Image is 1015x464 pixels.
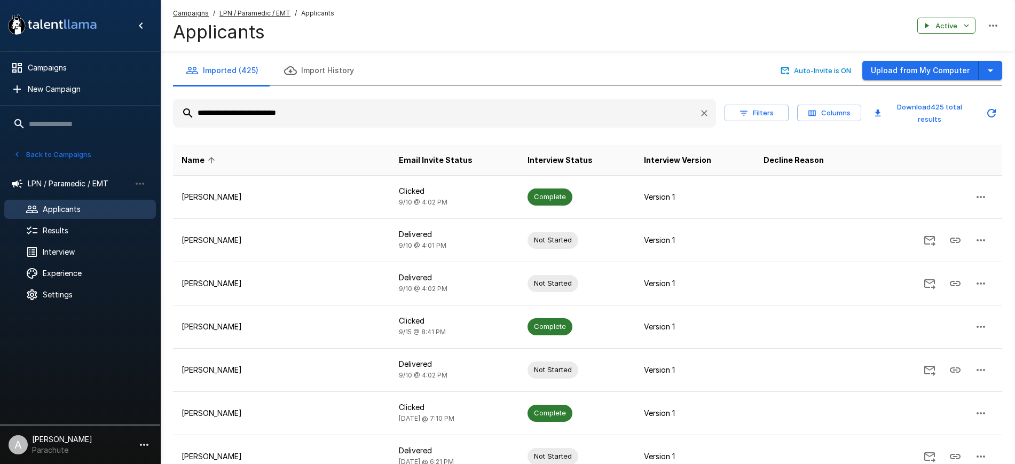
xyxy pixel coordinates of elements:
[182,365,382,375] p: [PERSON_NAME]
[301,8,334,19] span: Applicants
[528,192,572,202] span: Complete
[399,285,447,293] span: 9/10 @ 4:02 PM
[399,414,454,422] span: [DATE] @ 7:10 PM
[399,359,510,369] p: Delivered
[399,316,510,326] p: Clicked
[213,8,215,19] span: /
[399,328,446,336] span: 9/15 @ 8:41 PM
[778,62,854,79] button: Auto-Invite is ON
[528,321,572,332] span: Complete
[917,365,942,374] span: Send Invitation
[942,365,968,374] span: Copy Interview Link
[917,278,942,287] span: Send Invitation
[182,451,382,462] p: [PERSON_NAME]
[644,154,711,167] span: Interview Version
[173,21,334,43] h4: Applicants
[644,321,746,332] p: Version 1
[399,445,510,456] p: Delivered
[182,278,382,289] p: [PERSON_NAME]
[942,451,968,460] span: Copy Interview Link
[644,192,746,202] p: Version 1
[917,451,942,460] span: Send Invitation
[644,235,746,246] p: Version 1
[528,278,578,288] span: Not Started
[942,235,968,244] span: Copy Interview Link
[182,408,382,419] p: [PERSON_NAME]
[764,154,824,167] span: Decline Reason
[870,99,977,128] button: Download425 total results
[182,235,382,246] p: [PERSON_NAME]
[173,9,209,17] u: Campaigns
[182,321,382,332] p: [PERSON_NAME]
[219,9,290,17] u: LPN / Paramedic / EMT
[942,278,968,287] span: Copy Interview Link
[644,408,746,419] p: Version 1
[399,241,446,249] span: 9/10 @ 4:01 PM
[399,186,510,196] p: Clicked
[528,154,593,167] span: Interview Status
[295,8,297,19] span: /
[399,154,473,167] span: Email Invite Status
[271,56,367,85] button: Import History
[182,192,382,202] p: [PERSON_NAME]
[528,408,572,418] span: Complete
[399,402,510,413] p: Clicked
[797,105,861,121] button: Columns
[173,56,271,85] button: Imported (425)
[399,371,447,379] span: 9/10 @ 4:02 PM
[644,365,746,375] p: Version 1
[644,278,746,289] p: Version 1
[862,61,979,81] button: Upload from My Computer
[725,105,789,121] button: Filters
[399,272,510,283] p: Delivered
[917,235,942,244] span: Send Invitation
[528,365,578,375] span: Not Started
[182,154,218,167] span: Name
[399,198,447,206] span: 9/10 @ 4:02 PM
[528,235,578,245] span: Not Started
[528,451,578,461] span: Not Started
[981,103,1002,124] button: Updated Today - 12:00 AM
[917,18,975,34] button: Active
[644,451,746,462] p: Version 1
[399,229,510,240] p: Delivered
